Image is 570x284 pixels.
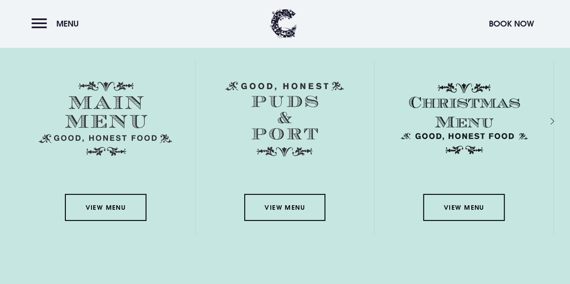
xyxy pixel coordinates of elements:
[32,14,83,33] button: Menu
[65,194,146,221] a: View Menu
[244,194,325,221] a: View Menu
[225,81,344,157] img: Menu puds and port
[538,114,547,127] div: Next slide
[423,194,504,221] a: View Menu
[484,14,538,33] button: Book Now
[397,81,531,156] img: Christmas Menu SVG
[56,18,79,29] span: Menu
[270,9,297,38] img: Clandeboye Lodge
[39,81,172,156] img: Menu main menu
